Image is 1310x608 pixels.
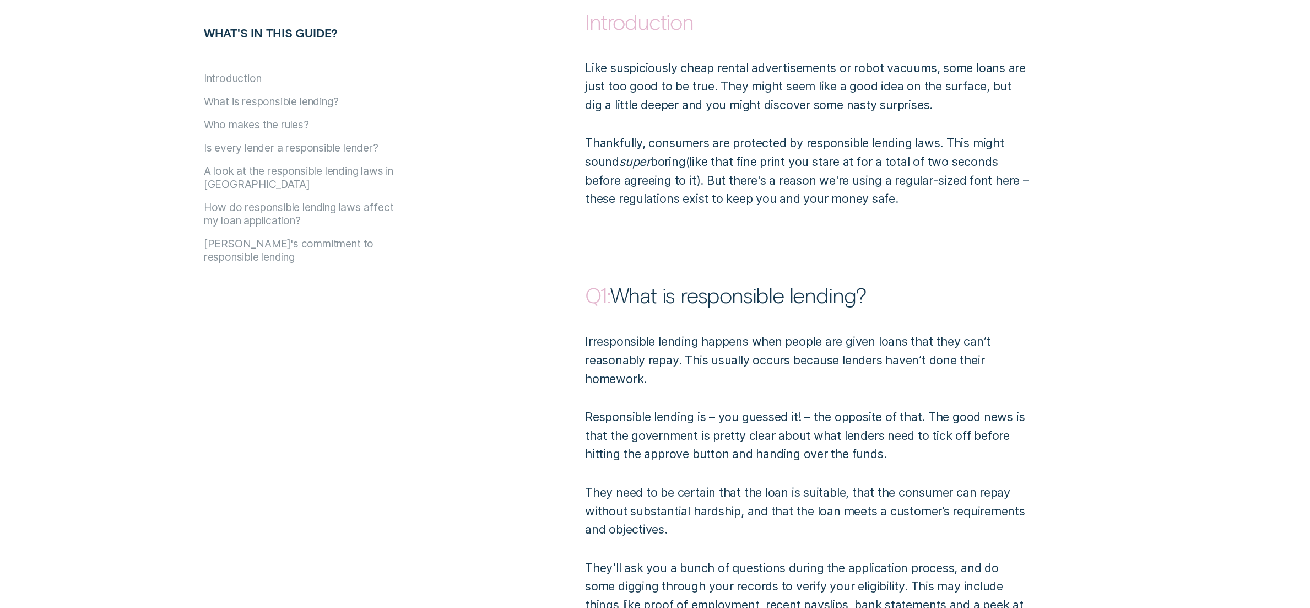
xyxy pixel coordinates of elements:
[585,282,1030,309] p: What is responsible lending?
[686,155,690,169] span: (
[204,142,378,155] button: Is every lender a responsible lender?
[204,238,394,264] button: [PERSON_NAME]'s commitment to responsible lending
[619,155,651,169] em: super
[696,174,701,188] span: )
[585,484,1030,540] p: They need to be certain that the loan is suitable, that the consumer can repay without substantia...
[204,201,394,228] button: How do responsible lending laws affect my loan application?
[585,8,694,34] strong: Introduction
[585,60,1030,115] p: Like suspiciously cheap rental advertisements or robot vacuums, some loans are just too good to b...
[204,119,309,132] button: Who makes the rules?
[585,282,610,308] strong: Q1:
[204,165,394,191] button: A look at the responsible lending laws in [GEOGRAPHIC_DATA]
[204,95,339,109] button: What is responsible lending?
[585,408,1030,464] p: Responsible lending is – you guessed it! – the opposite of that. The good news is that the govern...
[585,333,1030,389] p: Irresponsible lending happens when people are given loans that they can’t reasonably repay. This ...
[585,134,1030,208] p: Thankfully, consumers are protected by responsible lending laws. This might sound boring like tha...
[204,26,496,72] h5: What's in this guide?
[204,72,262,85] button: Introduction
